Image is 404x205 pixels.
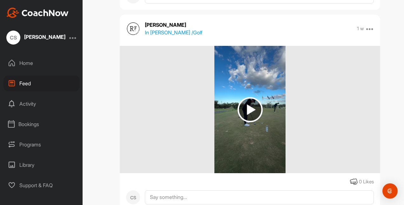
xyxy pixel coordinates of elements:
[24,34,65,39] div: [PERSON_NAME]
[3,137,80,152] div: Programs
[382,183,398,199] div: Open Intercom Messenger
[145,29,202,36] p: In [PERSON_NAME] / Golf
[3,96,80,112] div: Activity
[126,190,140,204] div: CS
[359,178,374,186] div: 0 Likes
[6,8,69,18] img: CoachNow
[126,22,140,36] img: avatar
[3,75,80,91] div: Feed
[6,31,20,45] div: CS
[3,55,80,71] div: Home
[3,116,80,132] div: Bookings
[3,177,80,193] div: Support & FAQ
[357,25,364,32] p: 1 w
[3,157,80,173] div: Library
[238,97,263,122] img: play
[214,46,285,173] img: media
[145,21,202,29] p: [PERSON_NAME]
